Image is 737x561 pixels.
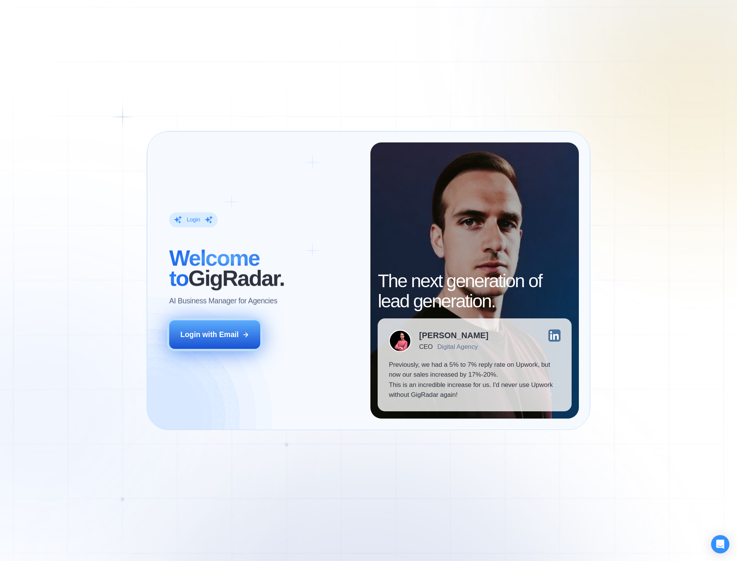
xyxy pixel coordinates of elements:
button: Login with Email [169,320,260,349]
div: Digital Agency [437,343,478,350]
h2: ‍ GigRadar. [169,248,359,288]
div: Open Intercom Messenger [711,535,729,553]
div: [PERSON_NAME] [419,331,489,340]
div: CEO [419,343,433,350]
p: Previously, we had a 5% to 7% reply rate on Upwork, but now our sales increased by 17%-20%. This ... [389,360,560,400]
div: Login [187,216,200,224]
div: Login with Email [180,329,239,340]
p: AI Business Manager for Agencies [169,296,277,306]
span: Welcome to [169,245,260,290]
h2: The next generation of lead generation. [378,271,571,311]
